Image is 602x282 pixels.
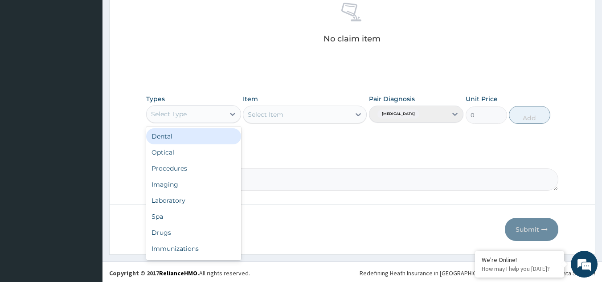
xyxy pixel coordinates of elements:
[324,34,381,43] p: No claim item
[509,106,550,124] button: Add
[146,156,559,163] label: Comment
[16,45,36,67] img: d_794563401_company_1708531726252_794563401
[46,50,150,61] div: Chat with us now
[146,4,168,26] div: Minimize live chat window
[369,94,415,103] label: Pair Diagnosis
[146,160,241,176] div: Procedures
[482,256,557,264] div: We're Online!
[159,269,197,277] a: RelianceHMO
[151,110,187,119] div: Select Type
[146,128,241,144] div: Dental
[505,218,558,241] button: Submit
[146,176,241,192] div: Imaging
[482,265,557,273] p: How may I help you today?
[360,269,595,278] div: Redefining Heath Insurance in [GEOGRAPHIC_DATA] using Telemedicine and Data Science!
[146,241,241,257] div: Immunizations
[146,95,165,103] label: Types
[52,84,123,174] span: We're online!
[146,192,241,208] div: Laboratory
[146,257,241,273] div: Others
[466,94,498,103] label: Unit Price
[146,208,241,225] div: Spa
[243,94,258,103] label: Item
[146,225,241,241] div: Drugs
[109,269,199,277] strong: Copyright © 2017 .
[4,188,170,219] textarea: Type your message and hit 'Enter'
[146,144,241,160] div: Optical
